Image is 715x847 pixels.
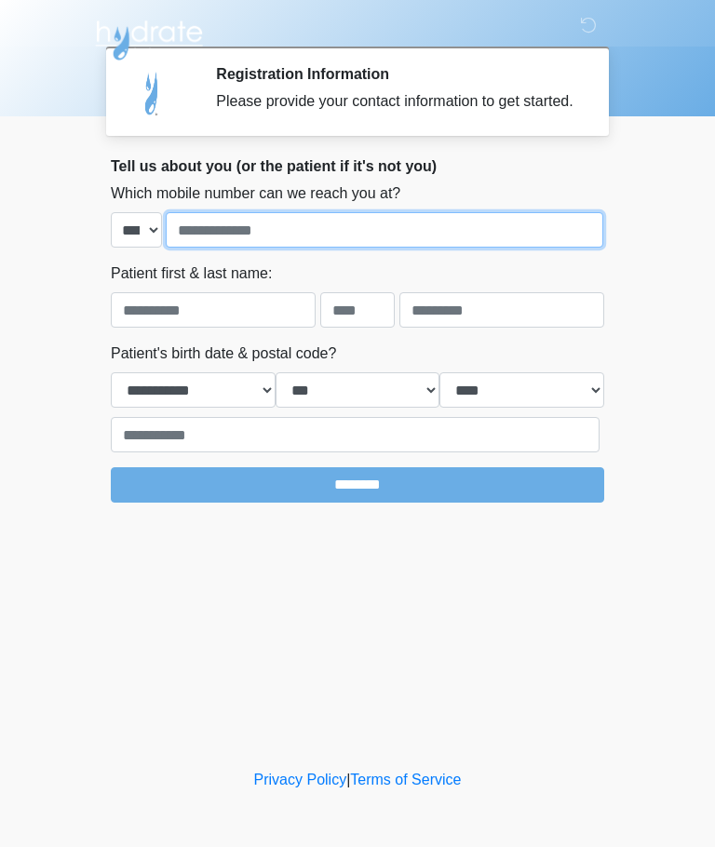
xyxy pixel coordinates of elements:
[111,262,272,285] label: Patient first & last name:
[125,65,181,121] img: Agent Avatar
[92,14,206,61] img: Hydrate IV Bar - Arcadia Logo
[111,157,604,175] h2: Tell us about you (or the patient if it's not you)
[346,772,350,787] a: |
[350,772,461,787] a: Terms of Service
[111,343,336,365] label: Patient's birth date & postal code?
[254,772,347,787] a: Privacy Policy
[111,182,400,205] label: Which mobile number can we reach you at?
[216,90,576,113] div: Please provide your contact information to get started.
